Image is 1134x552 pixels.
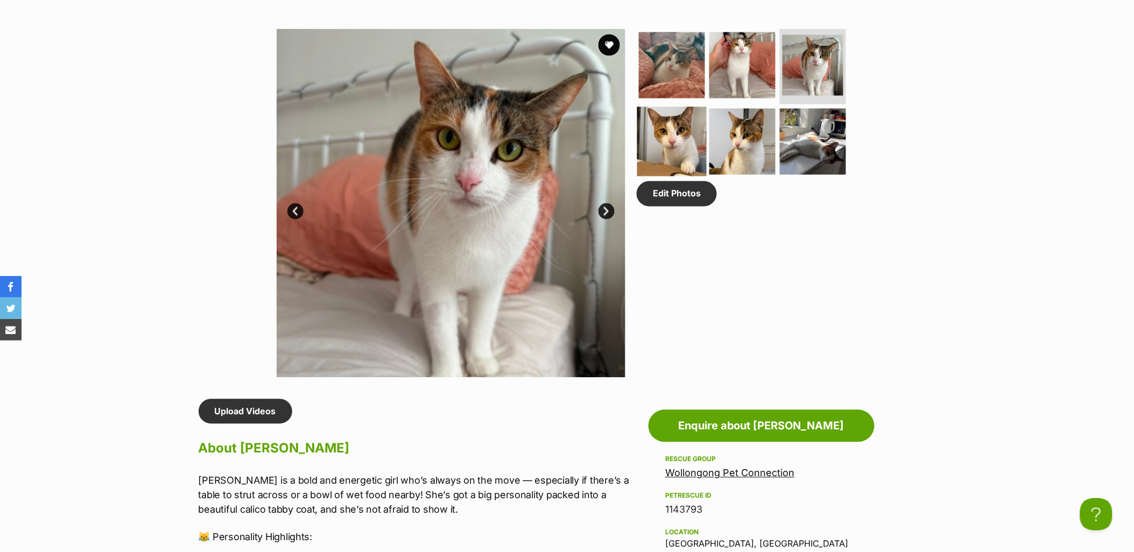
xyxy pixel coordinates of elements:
[639,32,705,98] img: Photo of Betsy
[598,34,620,56] button: favourite
[1080,498,1112,530] iframe: Help Scout Beacon - Open
[598,203,615,220] a: Next
[649,410,875,442] a: Enquire about [PERSON_NAME]
[637,107,707,176] img: Photo of Betsy
[666,528,857,537] div: Location
[666,503,857,518] div: 1143793
[637,181,717,206] a: Edit Photos
[783,35,843,96] img: Photo of Betsy
[277,29,625,378] img: Photo of Betsy
[199,473,643,517] p: [PERSON_NAME] is a bold and energetic girl who’s always on the move — especially if there’s a tab...
[199,530,643,544] p: 😹 Personality Highlights:
[666,526,857,549] div: [GEOGRAPHIC_DATA], [GEOGRAPHIC_DATA]
[287,203,304,220] a: Prev
[199,437,643,461] h2: About [PERSON_NAME]
[709,109,776,175] img: Photo of Betsy
[709,32,776,98] img: Photo of Betsy
[666,468,795,479] a: Wollongong Pet Connection
[666,492,857,500] div: PetRescue ID
[666,455,857,464] div: Rescue group
[780,109,846,175] img: Photo of Betsy
[199,399,292,424] a: Upload Videos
